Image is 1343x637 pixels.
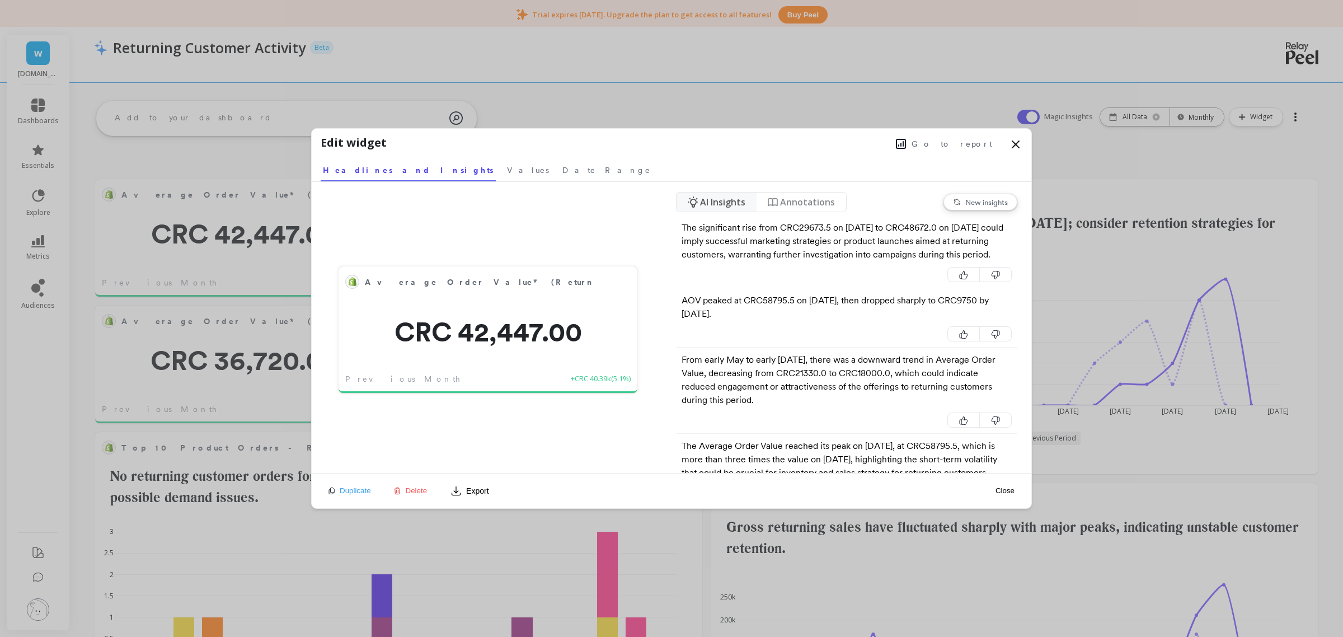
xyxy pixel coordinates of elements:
span: Average Order Value* (Returning) [365,274,595,290]
p: The Average Order Value reached its peak on [DATE], at CRC58795.5, which is more than three times... [682,439,1012,480]
span: CRC 42,447.00 [339,318,637,345]
span: Headlines and Insights [323,165,494,176]
img: api.shopify.svg [348,277,357,286]
nav: Tabs [321,156,1022,181]
span: Duplicate [340,486,371,495]
p: From early May to early [DATE], there was a downward trend in Average Order Value, decreasing fro... [682,353,1012,407]
h1: Edit widget [321,134,387,151]
span: Average Order Value* (Returning) [365,277,623,288]
button: Close [992,486,1018,495]
p: AOV peaked at CRC58795.5 on [DATE], then dropped sharply to CRC9750 by [DATE]. [682,294,1012,321]
button: Duplicate [325,486,374,495]
button: Export [446,482,493,500]
span: Go to report [912,138,992,149]
span: Delete [406,486,428,495]
span: Annotations [780,195,835,209]
span: Date Range [562,165,651,176]
img: duplicate icon [328,488,335,494]
button: New insights [943,194,1017,210]
span: New insights [965,198,1008,207]
button: Delete [390,486,431,495]
span: AI Insights [700,195,745,209]
span: Values [507,165,549,176]
button: Go to report [893,137,995,151]
span: +CRC 40.39k ( 5.1% ) [571,373,631,385]
span: Previous Month [345,373,462,385]
p: The significant rise from CRC29673.5 on [DATE] to CRC48672.0 on [DATE] could imply successful mar... [682,221,1012,261]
